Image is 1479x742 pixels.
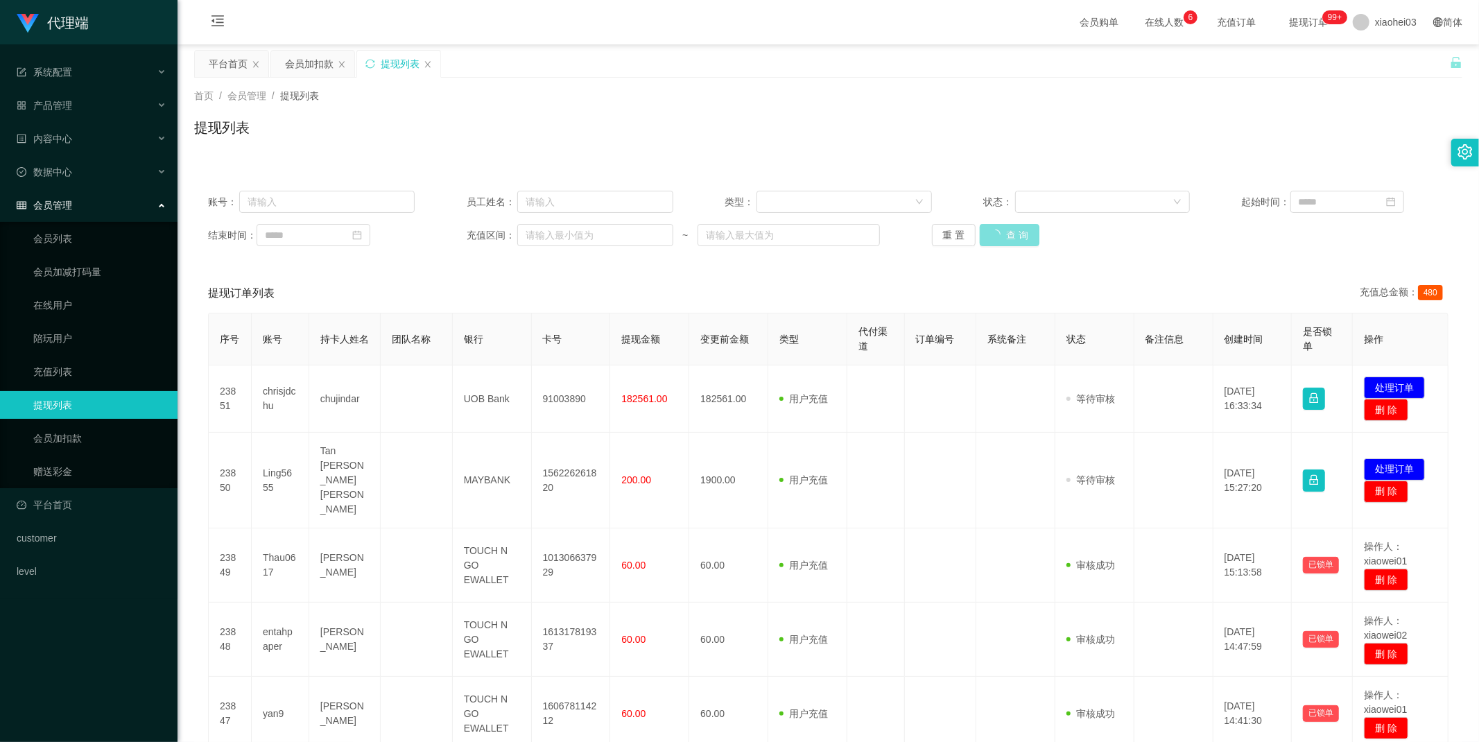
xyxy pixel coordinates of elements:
[673,228,698,243] span: ~
[517,224,673,246] input: 请输入最小值为
[698,224,880,246] input: 请输入最大值为
[1145,334,1184,345] span: 备注信息
[209,528,252,603] td: 23849
[33,325,166,352] a: 陪玩用户
[17,200,26,210] i: 图标: table
[309,365,381,433] td: chujindar
[17,167,26,177] i: 图标: check-circle-o
[779,334,799,345] span: 类型
[209,365,252,433] td: 23851
[1066,560,1115,571] span: 审核成功
[915,198,924,207] i: 图标: down
[1364,399,1408,421] button: 删 除
[1386,197,1396,207] i: 图标: calendar
[17,166,72,178] span: 数据中心
[309,528,381,603] td: [PERSON_NAME]
[1066,634,1115,645] span: 审核成功
[33,424,166,452] a: 会员加扣款
[1066,708,1115,719] span: 审核成功
[33,458,166,485] a: 赠送彩金
[621,474,651,485] span: 200.00
[1066,334,1086,345] span: 状态
[453,365,532,433] td: UOB Bank
[33,358,166,386] a: 充值列表
[453,603,532,677] td: TOUCH N GO EWALLET
[1210,17,1263,27] span: 充值订单
[1433,17,1443,27] i: 图标: global
[1364,458,1425,481] button: 处理订单
[621,334,660,345] span: 提现金额
[17,14,39,33] img: logo.9652507e.png
[209,433,252,528] td: 23850
[689,603,768,677] td: 60.00
[338,60,346,69] i: 图标: close
[779,393,828,404] span: 用户充值
[1242,195,1290,209] span: 起始时间：
[858,326,888,352] span: 代付渠道
[252,528,309,603] td: Thau0617
[1364,541,1407,567] span: 操作人：xiaowei01
[1282,17,1335,27] span: 提现订单
[1303,469,1325,492] button: 图标: lock
[532,433,611,528] td: 156226261820
[1225,334,1263,345] span: 创建时间
[194,1,241,45] i: 图标: menu-fold
[543,334,562,345] span: 卡号
[1303,388,1325,410] button: 图标: lock
[194,117,250,138] h1: 提现列表
[209,51,248,77] div: 平台首页
[1066,474,1115,485] span: 等待审核
[17,524,166,552] a: customer
[517,191,673,213] input: 请输入
[17,558,166,585] a: level
[17,200,72,211] span: 会员管理
[285,51,334,77] div: 会员加扣款
[1364,377,1425,399] button: 处理订单
[17,134,26,144] i: 图标: profile
[424,60,432,69] i: 图标: close
[467,228,517,243] span: 充值区间：
[453,433,532,528] td: MAYBANK
[779,634,828,645] span: 用户充值
[987,334,1026,345] span: 系统备注
[1213,365,1292,433] td: [DATE] 16:33:34
[467,195,517,209] span: 员工姓名：
[1364,643,1408,665] button: 删 除
[1303,557,1339,573] button: 已锁单
[1138,17,1191,27] span: 在线人数
[983,195,1015,209] span: 状态：
[208,195,239,209] span: 账号：
[272,90,275,101] span: /
[17,67,26,77] i: 图标: form
[1303,705,1339,722] button: 已锁单
[17,101,26,110] i: 图标: appstore-o
[309,433,381,528] td: Tan [PERSON_NAME] [PERSON_NAME]
[621,393,667,404] span: 182561.00
[280,90,319,101] span: 提现列表
[320,334,369,345] span: 持卡人姓名
[1450,56,1462,69] i: 图标: unlock
[17,133,72,144] span: 内容中心
[252,433,309,528] td: Ling5655
[932,224,976,246] button: 重 置
[1303,631,1339,648] button: 已锁单
[33,291,166,319] a: 在线用户
[209,603,252,677] td: 23848
[725,195,756,209] span: 类型：
[392,334,431,345] span: 团队名称
[352,230,362,240] i: 图标: calendar
[194,90,214,101] span: 首页
[621,634,646,645] span: 60.00
[365,59,375,69] i: 图标: sync
[779,474,828,485] span: 用户充值
[47,1,89,45] h1: 代理端
[263,334,282,345] span: 账号
[227,90,266,101] span: 会员管理
[208,285,275,302] span: 提现订单列表
[453,528,532,603] td: TOUCH N GO EWALLET
[532,365,611,433] td: 91003890
[17,67,72,78] span: 系统配置
[17,100,72,111] span: 产品管理
[1364,334,1383,345] span: 操作
[252,365,309,433] td: chrisjdchu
